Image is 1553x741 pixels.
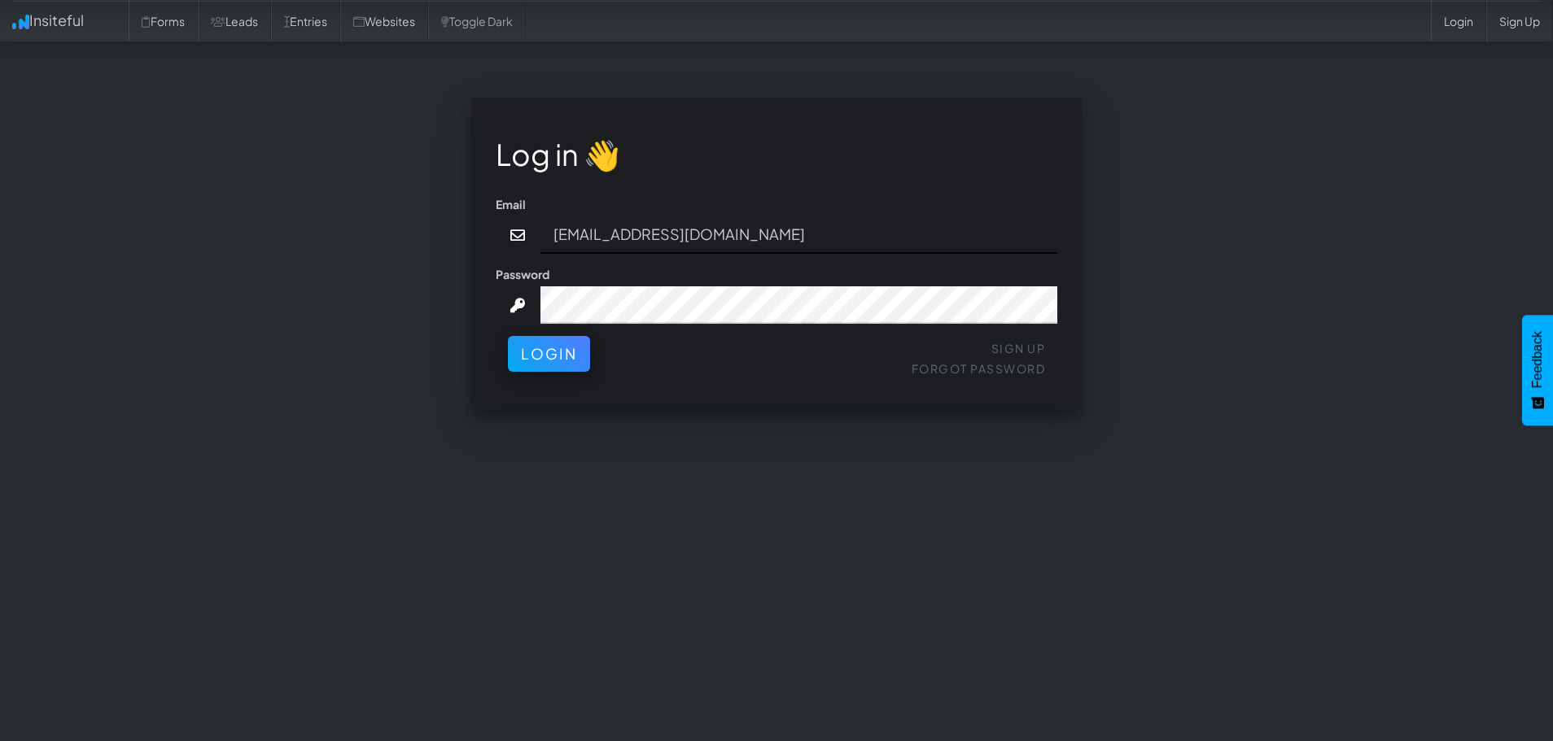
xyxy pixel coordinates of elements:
a: Websites [340,1,428,41]
button: Login [508,336,590,372]
label: Email [496,196,526,212]
a: Sign Up [991,341,1046,355]
a: Sign Up [1486,1,1553,41]
label: Password [496,266,549,282]
a: Forms [129,1,198,41]
h1: Log in 👋 [496,138,1057,171]
a: Login [1431,1,1486,41]
a: Entries [271,1,340,41]
span: Feedback [1530,331,1545,388]
img: icon.png [12,15,29,29]
a: Forgot Password [912,361,1046,376]
a: Leads [198,1,271,41]
a: Toggle Dark [428,1,526,41]
button: Feedback - Show survey [1522,315,1553,425]
input: john@doe.com [540,216,1058,254]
